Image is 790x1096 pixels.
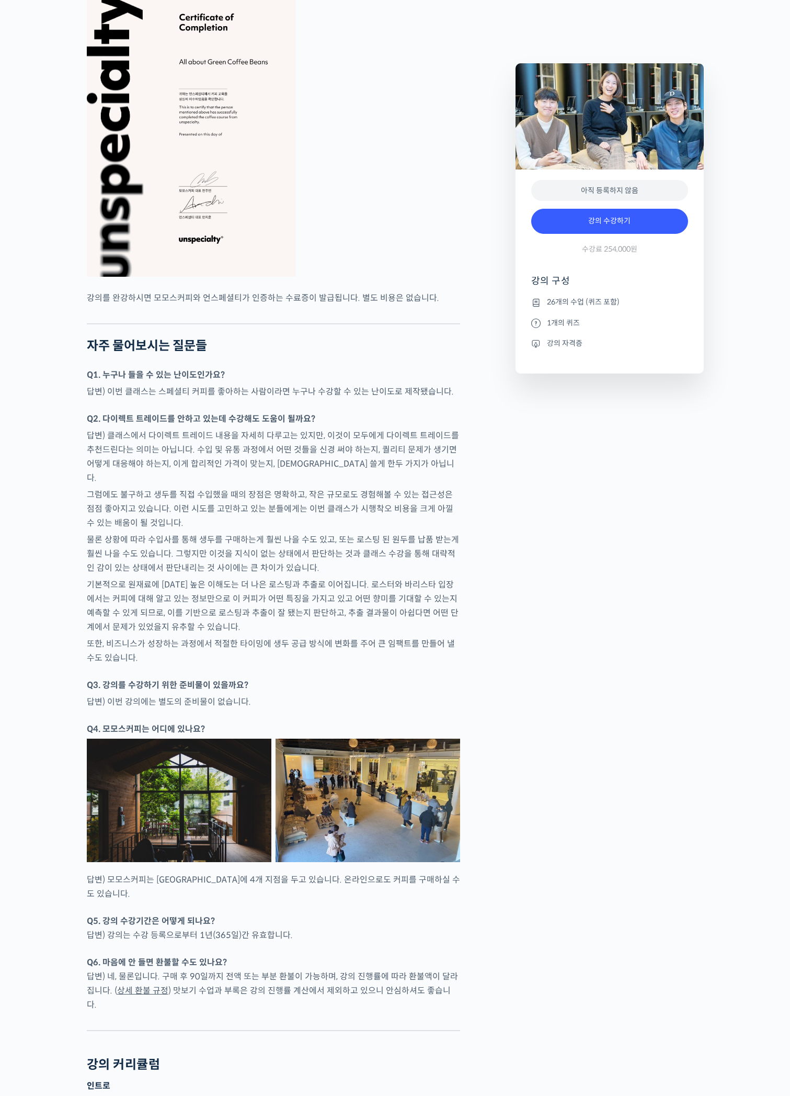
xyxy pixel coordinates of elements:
a: 강의 수강하기 [531,209,688,234]
h2: 강의 커리큘럼 [87,1057,161,1072]
strong: 자주 물어보시는 질문들 [87,338,207,354]
span: 설정 [162,347,174,356]
p: 그럼에도 불구하고 생두를 직접 수입했을 때의 장점은 명확하고, 작은 규모로도 경험해볼 수 있는 접근성은 점점 좋아지고 있습니다. 이런 시도를 고민하고 있는 분들에게는 이번 클... [87,488,460,530]
p: 또한, 비즈니스가 성장하는 과정에서 적절한 타이밍에 생두 공급 방식에 변화를 주어 큰 임팩트를 만들어 낼 수도 있습니다. [87,637,460,665]
a: 대화 [69,332,135,358]
strong: Q2. 다이렉트 트레이드를 안하고 있는데 수강해도 도움이 될까요? [87,413,315,424]
strong: Q6. 마음에 안 들면 환불할 수도 있나요? [87,957,227,968]
p: 강의를 완강하시면 모모스커피와 언스페셜티가 인증하는 수료증이 발급됩니다. 별도 비용은 없습니다. [87,291,460,305]
span: 홈 [33,347,39,356]
strong: Q5. 강의 수강기간은 어떻게 되나요? [87,916,215,926]
p: 답변) 이번 강의에는 별도의 준비물이 없습니다. [87,695,460,709]
strong: Q3. 강의를 수강하기 위한 준비물이 있을까요? [87,680,248,691]
p: 물론 상황에 따라 수입사를 통해 생두를 구매하는게 훨씬 나을 수도 있고, 또는 로스팅 된 원두를 납품 받는게 훨씬 나을 수도 있습니다. 그렇지만 이것을 지식이 없는 상태에서 ... [87,533,460,575]
p: 답변) 이번 클래스는 스페셜티 커피를 좋아하는 사람이라면 누구나 수강할 수 있는 난이도로 제작됐습니다. [87,385,460,399]
p: 답변) 모모스커피는 [GEOGRAPHIC_DATA]에 4개 지점을 두고 있습니다. 온라인으로도 커피를 구매하실 수도 있습니다. [87,873,460,901]
a: 상세 환불 규정 [117,985,168,996]
strong: Q4. 모모스커피는 어디에 있나요? [87,724,205,735]
strong: Q1. 누구나 들을 수 있는 난이도인가요? [87,369,225,380]
li: 강의 자격증 [531,337,688,349]
p: 답변) 강의는 수강 등록으로부터 1년(365일)간 유효합니다. [87,914,460,942]
span: 수강료 254,000원 [582,244,637,254]
p: 기본적으로 원재료에 [DATE] 높은 이해도는 더 나은 로스팅과 추출로 이어집니다. 로스터와 바리스타 입장에서는 커피에 대해 알고 있는 정보만으로 이 커피가 어떤 특징을 가지... [87,578,460,634]
a: 홈 [3,332,69,358]
p: 답변) 클래스에서 다이렉트 트레이드 내용을 자세히 다루고는 있지만, 이것이 모두에게 다이렉트 트레이드를 추천드린다는 의미는 아닙니다. 수입 및 유통 과정에서 어떤 것들을 신경... [87,428,460,485]
h4: 강의 구성 [531,275,688,296]
h3: 인트로 [87,1080,460,1092]
p: 답변) 네, 물론입니다. 구매 후 90일까지 전액 또는 부분 환불이 가능하며, 강의 진행률에 따라 환불액이 달라집니다. ( ) 맛보기 수업과 부록은 강의 진행률 계산에서 제외... [87,955,460,1012]
li: 1개의 퀴즈 [531,317,688,329]
span: 대화 [96,348,108,356]
div: 아직 등록하지 않음 [531,180,688,201]
li: 26개의 수업 (퀴즈 포함) [531,296,688,309]
a: 설정 [135,332,201,358]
